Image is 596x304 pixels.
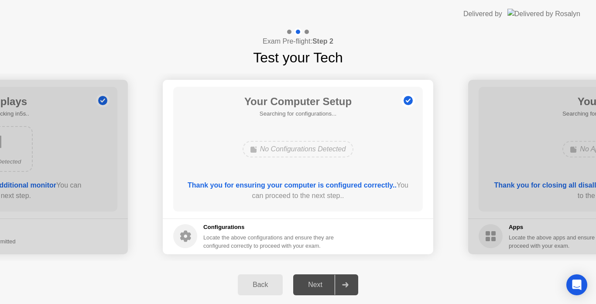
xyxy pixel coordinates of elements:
[188,181,397,189] b: Thank you for ensuring your computer is configured correctly..
[244,94,352,109] h1: Your Computer Setup
[240,281,280,289] div: Back
[243,141,354,157] div: No Configurations Detected
[244,109,352,118] h5: Searching for configurations...
[263,36,333,47] h4: Exam Pre-flight:
[203,233,336,250] div: Locate the above configurations and ensure they are configured correctly to proceed with your exam.
[566,274,587,295] div: Open Intercom Messenger
[463,9,502,19] div: Delivered by
[203,223,336,232] h5: Configurations
[312,38,333,45] b: Step 2
[253,47,343,68] h1: Test your Tech
[186,180,411,201] div: You can proceed to the next step..
[293,274,358,295] button: Next
[507,9,580,19] img: Delivered by Rosalyn
[238,274,283,295] button: Back
[296,281,335,289] div: Next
